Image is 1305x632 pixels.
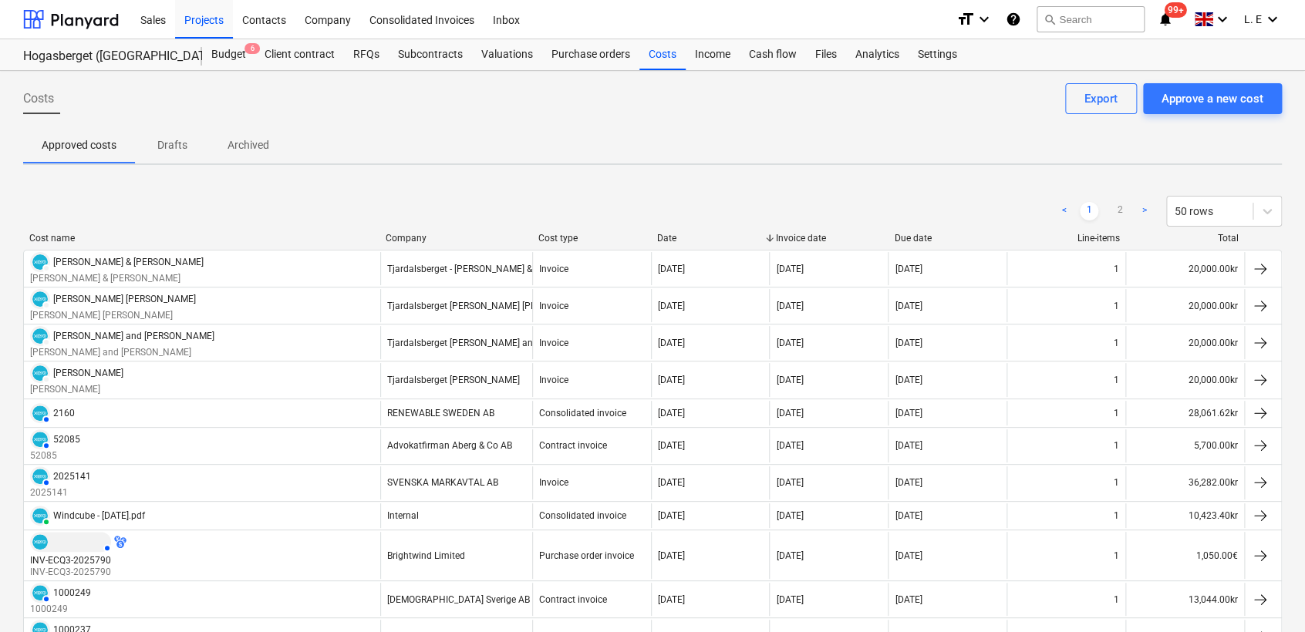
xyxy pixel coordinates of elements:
a: Income [686,39,740,70]
div: [DATE] [776,550,803,561]
div: Consolidated invoice [539,408,626,419]
div: Invoice has been synced with Xero and its status is currently AUTHORISED [30,466,50,486]
i: notifications [1157,10,1172,29]
a: Budget6 [202,39,255,70]
div: Tjardalsberget [PERSON_NAME] [PERSON_NAME] [387,301,592,311]
div: [DATE] [776,375,803,385]
div: 1 [1114,375,1119,385]
div: [DATE] [658,510,685,521]
div: [DATE] [776,477,803,488]
a: Page 2 [1111,202,1129,220]
img: xero.svg [32,534,48,550]
div: 1 [1114,264,1119,274]
a: RFQs [344,39,389,70]
div: Invoice has been synced with Xero and its status is currently DRAFT [30,326,50,346]
div: 20,000.00kr [1125,363,1244,396]
div: [DATE] [658,477,685,488]
div: INV-ECQ3-2025790 [30,555,111,566]
div: Cost type [538,233,644,244]
div: 2025141 [53,471,91,482]
button: Export [1065,83,1137,114]
div: [PERSON_NAME] and [PERSON_NAME] [53,331,214,341]
div: [DATE] [776,510,803,521]
a: Purchase orders [542,39,639,70]
div: [DATE] [776,301,803,311]
div: Invoice date [776,233,882,244]
div: Invoice has been synced with Xero and its status is currently DRAFT [30,252,50,272]
i: keyboard_arrow_down [1213,10,1232,29]
div: Hogasberget ([GEOGRAPHIC_DATA]) [23,49,184,65]
a: Valuations [472,39,542,70]
div: [DATE] [895,594,922,605]
div: Contract invoice [539,440,607,451]
div: [DATE] [658,440,685,451]
div: RENEWABLE SWEDEN AB [387,408,494,419]
a: Cash flow [740,39,806,70]
div: 1 [1114,550,1119,561]
div: Advokatfirman Aberg & Co AB [387,440,512,451]
div: [DATE] [895,408,922,419]
div: Company [386,233,525,244]
div: 1 [1114,338,1119,348]
div: [DEMOGRAPHIC_DATA] Sverige AB [387,594,530,605]
img: xero.svg [32,585,48,600]
div: 1000249 [53,587,91,598]
div: [DATE] [895,550,922,561]
div: [DATE] [895,477,922,488]
div: [PERSON_NAME] [53,368,123,378]
div: Invoice [539,338,568,348]
i: keyboard_arrow_down [975,10,993,29]
img: xero.svg [32,432,48,447]
div: Date [657,233,764,244]
a: Previous page [1055,202,1074,220]
div: Invoice has been synced with Xero and its status is currently AUTHORISED [30,403,50,423]
span: L. E [1244,13,1262,25]
p: [PERSON_NAME] [PERSON_NAME] [30,309,196,322]
div: [DATE] [776,338,803,348]
a: Client contract [255,39,344,70]
div: Invoice has been synced with Xero and its status is currently AUTHORISED [30,532,111,552]
p: Drafts [153,137,191,153]
div: [DATE] [658,375,685,385]
div: Total [1132,233,1239,244]
iframe: Chat Widget [1228,558,1305,632]
a: Next page [1135,202,1154,220]
p: 52085 [30,449,80,462]
div: [DATE] [658,301,685,311]
span: 99+ [1165,2,1187,18]
div: [DATE] [895,510,922,521]
div: Cost name [29,233,373,244]
p: INV-ECQ3-2025790 [30,566,126,579]
a: Settings [909,39,966,70]
i: Knowledge base [1006,10,1021,29]
img: xero.svg [32,328,48,344]
div: [DATE] [776,440,803,451]
img: xero.svg [32,365,48,381]
div: Line-items [1013,233,1120,244]
div: [DATE] [658,550,685,561]
div: [DATE] [658,594,685,605]
div: 1 [1114,510,1119,521]
div: [DATE] [658,338,685,348]
div: Brightwind Limited [387,550,465,561]
div: Contract invoice [539,594,607,605]
a: Files [806,39,846,70]
div: [DATE] [776,594,803,605]
a: Analytics [846,39,909,70]
div: [DATE] [895,301,922,311]
div: 52085 [53,434,80,445]
i: format_size [956,10,975,29]
div: 2160 [53,408,75,419]
div: 10,423.40kr [1125,503,1244,528]
div: 1,050.00€ [1125,532,1244,579]
div: [DATE] [895,338,922,348]
div: Invoice has been synced with Xero and its status is currently AUTHORISED [30,583,50,603]
a: Subcontracts [389,39,472,70]
img: xero.svg [32,405,48,421]
div: [DATE] [658,264,685,274]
